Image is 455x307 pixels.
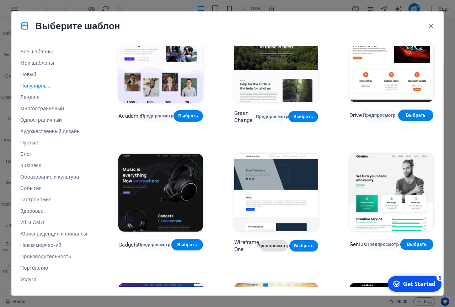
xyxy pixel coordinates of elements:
[20,217,87,228] button: ИТ и СМИ
[404,112,428,118] span: Выбрать
[20,171,87,182] button: Образование и культура
[20,83,87,89] span: Популярные
[20,163,87,168] span: Business
[20,185,87,191] span: События
[349,25,433,102] img: Drive
[368,112,391,118] span: Предпросмотр
[20,254,87,259] span: Производительность
[20,114,87,126] button: Одностраничный
[20,208,87,214] span: Здоровье
[288,111,318,122] button: Выбрать
[20,219,87,225] span: ИТ и СМИ
[20,80,87,91] button: Популярные
[142,110,172,122] button: Предпросмотр
[20,285,87,296] button: Спорт и красота
[289,240,318,252] button: Выбрать
[400,239,433,250] button: Выбрать
[20,231,87,237] span: Юриспруденция и финансы
[20,20,120,32] h4: Выберите шаблон
[234,154,318,231] img: Wireframe One
[173,110,203,122] button: Выбрать
[20,274,87,285] button: Услуги
[20,126,87,137] button: Художественный дизайн
[265,243,282,249] span: Предпросмотр
[20,197,87,202] span: Гастрономия
[20,228,87,239] button: Юриспруденция и финансы
[177,242,197,248] span: Выбрать
[20,128,87,134] span: Художественный дизайн
[234,239,259,253] p: Wireframe One
[366,239,399,250] button: Предпросмотр
[20,151,87,157] span: Блог
[118,25,203,103] img: Academix
[295,243,312,249] span: Выбрать
[20,117,87,123] span: Одностраничный
[20,276,87,282] span: Услуги
[138,239,170,250] button: Предпросмотр
[234,25,318,102] img: Green Change
[4,3,58,18] div: Get Started 5 items remaining, 0% complete
[148,113,166,119] span: Предпросмотр
[20,205,87,217] button: Здоровье
[20,251,87,262] button: Производительность
[20,160,87,171] button: Business
[179,113,197,119] span: Выбрать
[20,242,87,248] span: Некоммерческий
[20,57,87,69] button: Мои шаблоны
[349,241,366,248] p: Genius
[20,91,87,103] button: Лендинг
[20,69,87,80] button: Новый
[406,242,428,247] span: Выбрать
[259,240,288,252] button: Предпросмотр
[20,262,87,274] button: Портфолио
[20,72,87,77] span: Новый
[20,94,87,100] span: Лендинг
[171,239,203,250] button: Выбрать
[263,114,282,120] span: Предпросмотр
[372,242,394,247] span: Предпросмотр
[118,154,203,232] img: Gadgets
[20,265,87,271] span: Портфолио
[19,7,52,15] div: Get Started
[234,110,257,124] p: Green Change
[398,110,433,121] button: Выбрать
[20,103,87,114] button: Многостраничный
[20,60,87,66] span: Мои шаблоны
[20,194,87,205] button: Гастрономия
[20,182,87,194] button: События
[20,49,87,54] span: Все шаблоны
[20,46,87,57] button: Все шаблоны
[20,140,87,145] span: Пустые
[349,154,433,231] img: Genius
[20,148,87,160] button: Блог
[294,114,312,120] span: Выбрать
[20,106,87,111] span: Многостраничный
[20,174,87,180] span: Образование и культура
[257,111,287,122] button: Предпросмотр
[349,112,362,119] p: Drive
[53,1,60,8] div: 5
[20,239,87,251] button: Некоммерческий
[362,110,397,121] button: Предпросмотр
[118,112,142,120] p: Academix
[20,137,87,148] button: Пустые
[144,242,164,248] span: Предпросмотр
[118,241,138,248] p: Gadgets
